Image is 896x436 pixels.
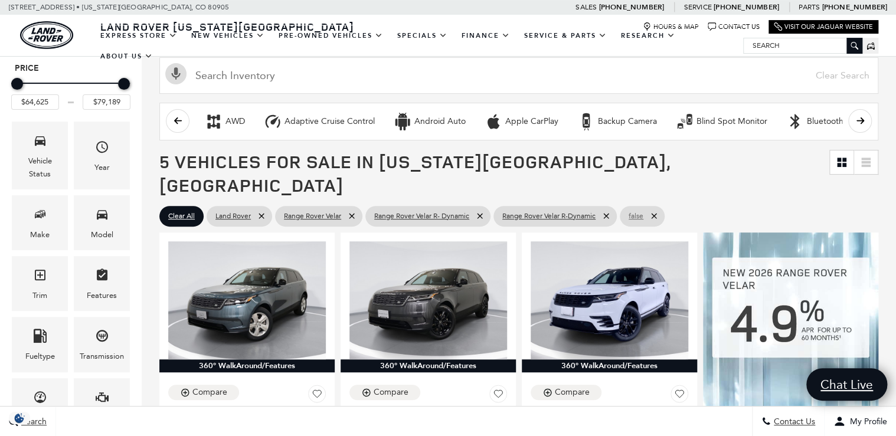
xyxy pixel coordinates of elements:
div: VehicleVehicle Status [12,122,68,189]
span: Range Rover Velar [284,209,341,224]
div: FueltypeFueltype [12,317,68,372]
div: Adaptive Cruise Control [285,116,375,127]
div: Year [94,161,110,174]
span: Land Rover [215,209,251,224]
div: Compare [374,387,408,398]
div: AWD [225,116,245,127]
a: Contact Us [708,22,760,31]
input: Search Inventory [159,57,878,94]
span: Features [95,265,109,289]
div: Maximum Price [118,78,130,90]
div: Compare [192,387,227,398]
div: Vehicle Status [21,155,59,181]
div: Android Auto [414,116,466,127]
span: Chat Live [815,376,879,392]
button: Save Vehicle [671,385,688,407]
span: Year [95,137,109,161]
div: TrimTrim [12,256,68,311]
div: Bluetooth [807,116,843,127]
button: Apple CarPlayApple CarPlay [478,109,565,134]
div: 360° WalkAround/Features [522,359,697,372]
h5: Price [15,63,127,74]
button: Compare Vehicle [168,385,239,400]
span: Range Rover Velar R-Dynamic [502,209,596,224]
span: Parts [799,3,820,11]
button: Blind Spot MonitorBlind Spot Monitor [669,109,774,134]
span: Model [95,204,109,228]
img: Opt-Out Icon [6,412,33,424]
div: Blind Spot Monitor [676,113,694,130]
a: Land Rover [US_STATE][GEOGRAPHIC_DATA] [93,19,361,34]
nav: Main Navigation [93,25,743,67]
div: Compare [555,387,590,398]
span: Clear All [168,209,195,224]
span: Engine [95,387,109,411]
span: Range Rover Velar R- Dynamic [374,209,469,224]
div: MileageMileage [12,378,68,433]
div: Android Auto [394,113,411,130]
div: EngineEngine [74,378,130,433]
img: Land Rover [20,21,73,49]
div: Apple CarPlay [485,113,502,130]
span: Mileage [33,387,47,411]
span: 5 Vehicles for Sale in [US_STATE][GEOGRAPHIC_DATA], [GEOGRAPHIC_DATA] [159,149,671,197]
div: Trim [32,289,47,302]
input: Maximum [83,94,130,110]
a: EXPRESS STORE [93,25,184,46]
div: 360° WalkAround/Features [341,359,516,372]
a: New Vehicles [184,25,272,46]
button: scroll left [166,109,189,133]
span: Make [33,204,47,228]
div: MakeMake [12,195,68,250]
button: scroll right [848,109,872,133]
div: Adaptive Cruise Control [264,113,282,130]
button: Android AutoAndroid Auto [387,109,472,134]
span: My Profile [845,417,887,427]
div: Price [11,74,130,110]
img: 2025 Land Rover Range Rover Velar Dynamic SE [531,241,688,359]
a: Pre-Owned Vehicles [272,25,390,46]
a: land-rover [20,21,73,49]
a: [PHONE_NUMBER] [599,2,664,12]
button: BluetoothBluetooth [780,109,850,134]
span: Service [684,3,711,11]
span: Fueltype [33,326,47,350]
div: Features [87,289,117,302]
button: Compare Vehicle [349,385,420,400]
a: About Us [93,46,160,67]
div: AWD [205,113,223,130]
div: ModelModel [74,195,130,250]
a: Service & Parts [517,25,614,46]
div: TransmissionTransmission [74,317,130,372]
a: [PHONE_NUMBER] [714,2,779,12]
span: Sales [575,3,597,11]
a: Visit Our Jaguar Website [774,22,873,31]
button: Adaptive Cruise ControlAdaptive Cruise Control [257,109,381,134]
a: [STREET_ADDRESS] • [US_STATE][GEOGRAPHIC_DATA], CO 80905 [9,3,229,11]
svg: Click to toggle on voice search [165,63,187,84]
span: false [629,209,643,224]
input: Minimum [11,94,59,110]
span: Contact Us [771,417,815,427]
button: AWDAWD [198,109,251,134]
button: Open user profile menu [825,407,896,436]
button: Save Vehicle [489,385,507,407]
div: Bluetooth [786,113,804,130]
a: Hours & Map [643,22,699,31]
a: Research [614,25,682,46]
div: Apple CarPlay [505,116,558,127]
span: Transmission [95,326,109,350]
input: Search [744,38,862,53]
div: Fueltype [25,350,55,363]
span: Trim [33,265,47,289]
img: 2026 Land Rover Range Rover Velar S [168,241,326,359]
section: Click to Open Cookie Consent Modal [6,412,33,424]
button: Compare Vehicle [531,385,601,400]
div: Backup Camera [577,113,595,130]
div: Minimum Price [11,78,23,90]
a: Chat Live [806,368,887,401]
a: Finance [454,25,517,46]
a: Specials [390,25,454,46]
div: Model [91,228,113,241]
div: YearYear [74,122,130,189]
